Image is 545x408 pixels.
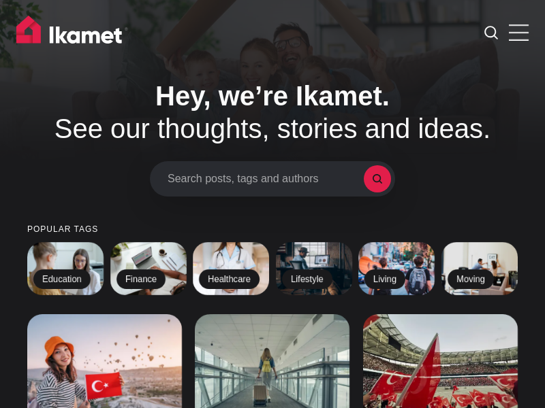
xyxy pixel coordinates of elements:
[27,80,518,145] h1: See our thoughts, stories and ideas.
[448,269,494,290] h2: Moving
[364,269,405,290] h2: Living
[193,242,269,295] a: Healthcare
[33,269,91,290] h2: Education
[276,242,352,295] a: Lifestyle
[155,81,390,111] span: Hey, we’re Ikamet.
[441,242,518,295] a: Moving
[199,269,260,290] h2: Healthcare
[27,242,104,295] a: Education
[16,16,128,50] img: Ikamet home
[282,269,332,290] h2: Lifestyle
[110,242,187,295] a: Finance
[168,172,364,185] span: Search posts, tags and authors
[27,225,518,234] small: Popular tags
[116,269,166,290] h2: Finance
[358,242,435,295] a: Living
